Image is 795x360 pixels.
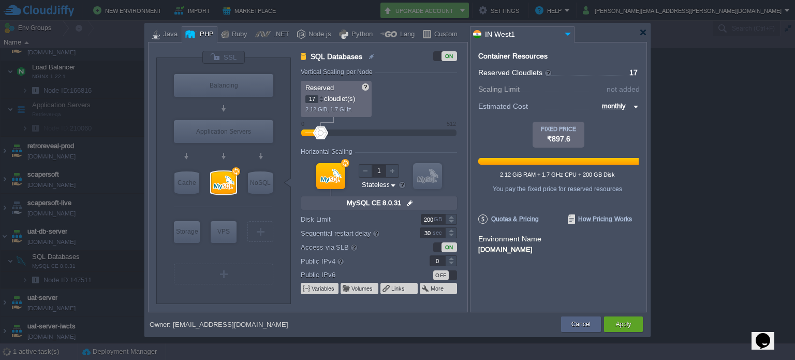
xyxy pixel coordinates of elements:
label: Access via SLB [301,241,406,253]
div: Application Servers [174,120,273,143]
span: Quotas & Pricing [478,214,539,224]
div: Lang [397,27,415,42]
div: Node.js [305,27,331,42]
div: Owner: [EMAIL_ADDRESS][DOMAIN_NAME] [150,321,288,328]
div: Create New Layer [174,264,273,284]
div: Container Resources [478,52,548,60]
div: Load Balancer [174,74,273,97]
div: Vertical Scaling per Node [301,68,375,76]
button: Apply [615,319,631,329]
div: PHP [197,27,214,42]
label: Environment Name [478,235,541,243]
div: ON [441,242,457,252]
button: Cancel [571,319,591,329]
div: You pay the fixed price for reserved resources [478,185,637,193]
span: Estimated Cost [478,100,528,112]
span: 17 [629,68,638,77]
div: Python [348,27,373,42]
div: Cache [174,171,199,194]
span: Reserved [305,84,334,92]
label: Public IPv6 [301,269,406,280]
div: [DOMAIN_NAME] [478,244,639,253]
span: Scaling Limit [478,85,520,93]
div: 512 [447,121,456,127]
div: 2.12 GiB RAM + 1.7 GHz CPU + 200 GB Disk [478,171,637,178]
div: NoSQL [248,171,273,194]
div: NoSQL Databases [248,171,273,194]
button: Links [391,284,406,293]
div: Elastic VPS [211,221,237,243]
span: 2.12 GiB, 1.7 GHz [305,106,351,112]
div: ON [441,51,457,61]
button: Variables [312,284,335,293]
div: Custom [431,27,458,42]
div: Ruby [229,27,247,42]
label: Public IPv4 [301,255,406,267]
p: cloudlet(s) [305,92,368,103]
div: SQL Databases [211,171,236,194]
div: VPS [211,221,237,242]
span: How Pricing Works [568,214,632,224]
div: Storage Containers [174,221,200,243]
div: GB [434,214,444,224]
div: Java [160,27,178,42]
button: More [431,284,445,293]
label: Disk Limit [301,214,406,225]
div: .NET [271,27,289,42]
label: Sequential restart delay [301,227,406,239]
div: FIXED PRICE [533,126,584,132]
div: not added [607,85,640,93]
div: Storage [174,221,200,242]
button: Volumes [351,284,374,293]
iframe: chat widget [752,319,785,350]
div: sec [433,228,444,238]
div: Create New Layer [247,221,273,242]
div: 0 [301,121,304,127]
span: ₹897.6 [547,135,570,143]
div: OFF [433,270,449,280]
span: Reserved Cloudlets [478,68,552,77]
div: Balancing [174,74,273,97]
div: Horizontal Scaling [301,148,355,155]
